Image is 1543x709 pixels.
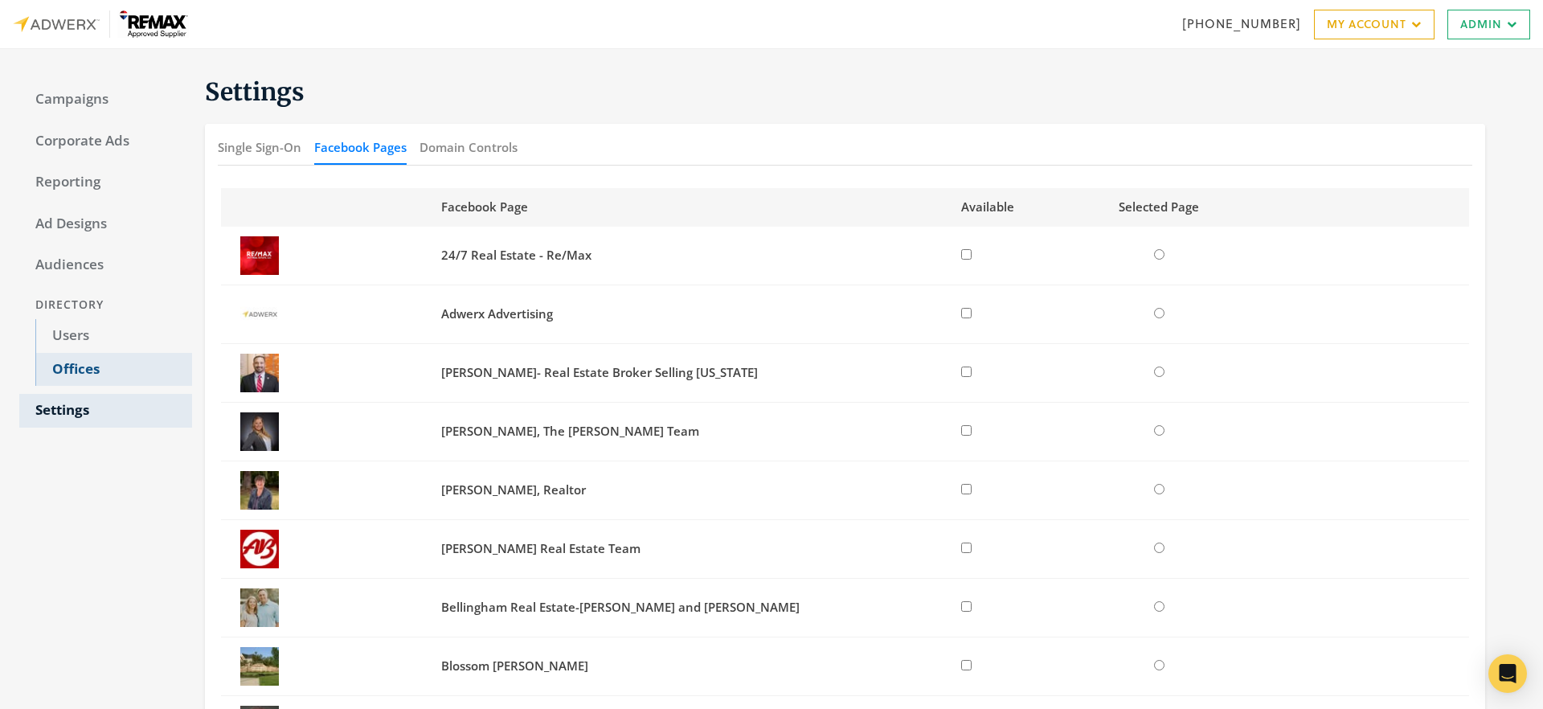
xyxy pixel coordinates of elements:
a: Offices [35,353,192,387]
button: Domain Controls [420,130,518,165]
span: Blossom [PERSON_NAME] [441,658,588,674]
img: Alex Carbajal- Real Estate Broker Selling Kansas [231,354,289,392]
button: Single Sign-On [218,130,301,165]
span: 24/7 Real Estate - Re/Max [441,247,591,263]
th: Available [952,188,1055,226]
a: Settings [19,394,192,428]
span: Settings [205,76,305,107]
img: Adwerx [13,10,190,38]
a: [PHONE_NUMBER] [1182,15,1301,32]
a: Corporate Ads [19,125,192,158]
img: Austin Bittner Real Estate Team [231,530,289,568]
span: [PERSON_NAME]- Real Estate Broker Selling [US_STATE] [441,364,758,380]
a: Audiences [19,248,192,282]
img: 24/7 Real Estate - Re/Max [231,236,289,275]
a: Ad Designs [19,207,192,241]
img: Adwerx Advertising [231,295,289,334]
img: Bellingham Real Estate-Josh and Tessa Runestrand [231,588,289,627]
a: Campaigns [19,83,192,117]
a: Admin [1447,10,1530,39]
a: Reporting [19,166,192,199]
th: Selected Page [1055,188,1263,226]
div: Open Intercom Messenger [1488,654,1527,693]
span: [PERSON_NAME] Real Estate Team [441,540,641,556]
th: Facebook Page [432,188,952,226]
img: Blossom Glen [231,647,289,686]
a: Users [35,319,192,353]
button: Facebook Pages [314,130,407,165]
span: [PERSON_NAME], The [PERSON_NAME] Team [441,423,699,439]
div: Directory [19,290,192,320]
span: Adwerx Advertising [441,305,553,322]
img: Andrea Murray, The Murray Team [231,412,289,451]
span: [PERSON_NAME], Realtor [441,482,586,498]
span: Bellingham Real Estate-[PERSON_NAME] and [PERSON_NAME] [441,599,800,615]
a: My Account [1314,10,1435,39]
img: Ann Hilliard, Realtor [231,471,289,510]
